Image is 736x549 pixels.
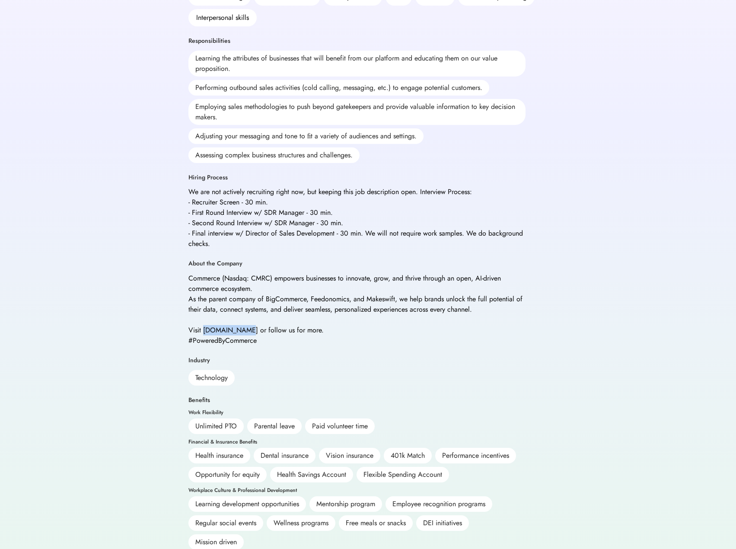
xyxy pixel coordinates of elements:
div: Employee recognition programs [386,496,492,512]
div: Workplace Culture & Professional Development [188,488,297,493]
div: Health insurance [188,448,250,463]
div: Commerce (Nasdaq: CMRC) empowers businesses to innovate, grow, and thrive through an open, AI-dri... [188,273,526,346]
div: Flexible Spending Account [357,467,449,482]
div: Financial & Insurance Benefits [188,439,257,444]
div: Assessing complex business structures and challenges. [188,147,360,163]
div: Opportunity for equity [188,467,267,482]
div: Responsibilities [188,37,230,45]
div: Health Savings Account [270,467,353,482]
div: Hiring Process [188,173,228,182]
div: DEI initiatives [416,515,469,531]
div: Parental leave [247,418,302,434]
div: Adjusting your messaging and tone to ﬁt a variety of audiences and settings. [188,128,424,144]
div: Vision insurance [319,448,380,463]
div: Interpersonal skills [196,13,249,23]
div: Performance incentives [435,448,516,463]
div: About the Company [188,259,242,268]
div: Learning development opportunities [188,496,306,512]
div: 401k Match [384,448,432,463]
div: Regular social events [188,515,263,531]
div: Unlimited PTO [188,418,244,434]
div: Learning the attributes of businesses that will benefit from our platform and educating them on o... [188,51,526,77]
div: Wellness programs [267,515,335,531]
div: Paid volunteer time [305,418,375,434]
div: Work Flexibility [188,410,223,415]
div: Benefits [188,396,210,405]
div: Industry [188,356,210,365]
div: Free meals or snacks [339,515,413,531]
div: Dental insurance [254,448,315,463]
div: Technology [188,370,235,386]
div: Employing sales methodologies to push beyond gatekeepers and provide valuable information to key ... [188,99,526,125]
div: We are not actively recruiting right now, but keeping this job description open. Interview Proces... [188,187,526,249]
div: Performing outbound sales activities (cold calling, messaging, etc.) to engage potential customers. [188,80,489,96]
div: Mentorship program [309,496,382,512]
